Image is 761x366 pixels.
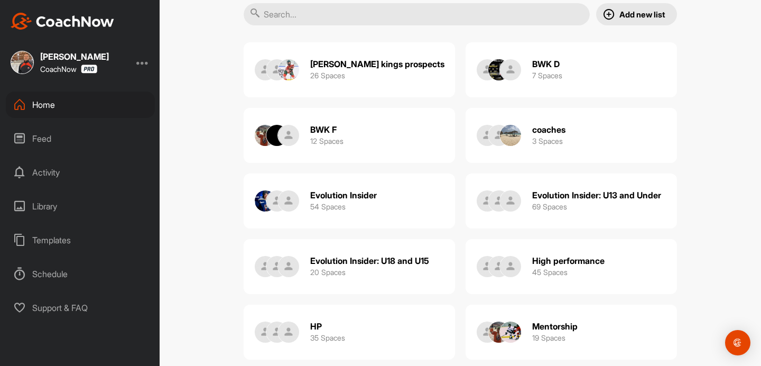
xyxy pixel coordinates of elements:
a: icon-0icon-1icon-2Evolution Insider54 Spaces [244,173,455,228]
img: icon-2 [500,125,521,146]
img: icon-0 [477,190,498,212]
div: Feed [6,125,155,152]
img: icon-1 [488,256,509,277]
img: CoachNow Pro [81,65,97,74]
img: icon-2 [500,190,521,212]
img: icon-2 [500,59,521,80]
img: icon-2 [278,322,299,343]
input: Search... [244,3,590,25]
img: icon-0 [477,256,498,277]
a: icon-0icon-1icon-2High performance45 Spaces [466,239,677,294]
h3: 35 Spaces [310,332,345,343]
a: icon-0icon-1icon-2[PERSON_NAME] kings prospects26 Spaces [244,42,455,97]
a: icon-0icon-1icon-2Mentorship19 Spaces [466,305,677,360]
img: icon-0 [477,322,498,343]
img: icon-0 [477,59,498,80]
div: Open Intercom Messenger [725,330,750,355]
a: icon-0icon-1icon-2BWK F12 Spaces [244,108,455,163]
h3: 69 Spaces [532,201,567,212]
img: icon-0 [255,125,276,146]
img: icon-2 [500,322,521,343]
h3: 20 Spaces [310,267,346,278]
img: icon-2 [278,190,299,212]
img: icon-0 [255,322,276,343]
h3: 19 Spaces [532,332,565,343]
div: Support & FAQ [6,295,155,321]
img: square_19aa1008425d661f131ce777bd2378af.jpg [11,51,34,74]
button: Add new list [596,3,677,25]
img: icon-0 [477,125,498,146]
img: icon-1 [488,190,509,212]
img: icon-2 [500,256,521,277]
h2: [PERSON_NAME] kings prospects [310,59,444,70]
div: [PERSON_NAME] [40,52,109,61]
img: icon-2 [278,256,299,277]
div: Schedule [6,261,155,287]
h2: BWK D [532,59,560,70]
h2: BWK F [310,124,337,135]
img: icon-1 [266,256,287,277]
h3: 12 Spaces [310,135,344,147]
div: Activity [6,159,155,186]
img: icon-0 [255,190,276,212]
h2: HP [310,321,322,332]
a: icon-0icon-1icon-2HP35 Spaces [244,305,455,360]
img: add new list [602,8,615,21]
a: icon-0icon-1icon-2Evolution Insider: U13 and Under69 Spaces [466,173,677,228]
img: icon-2 [278,59,299,80]
div: Library [6,193,155,219]
div: Home [6,91,155,118]
img: icon-1 [266,59,287,80]
div: Templates [6,227,155,253]
h2: Mentorship [532,321,578,332]
a: icon-0icon-1icon-2Evolution Insider: U18 and U1520 Spaces [244,239,455,294]
h3: 7 Spaces [532,70,562,81]
p: Add new list [619,9,665,20]
h2: Evolution Insider [310,190,377,201]
h2: Evolution Insider: U13 and Under [532,190,661,201]
img: icon-1 [488,322,509,343]
img: icon-1 [488,125,509,146]
h2: High performance [532,255,605,267]
img: CoachNow [11,13,114,30]
img: icon-2 [278,125,299,146]
h2: Evolution Insider: U18 and U15 [310,255,429,267]
a: icon-0icon-1icon-2BWK D7 Spaces [466,42,677,97]
h3: 54 Spaces [310,201,346,212]
img: icon-1 [266,125,287,146]
h3: 26 Spaces [310,70,345,81]
img: icon-1 [488,59,509,80]
img: icon-0 [255,256,276,277]
img: icon-1 [266,190,287,212]
h2: coaches [532,124,565,135]
h3: 45 Spaces [532,267,568,278]
h3: 3 Spaces [532,135,563,147]
a: icon-0icon-1icon-2coaches3 Spaces [466,108,677,163]
img: icon-0 [255,59,276,80]
img: icon-1 [266,322,287,343]
div: CoachNow [40,65,97,74]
